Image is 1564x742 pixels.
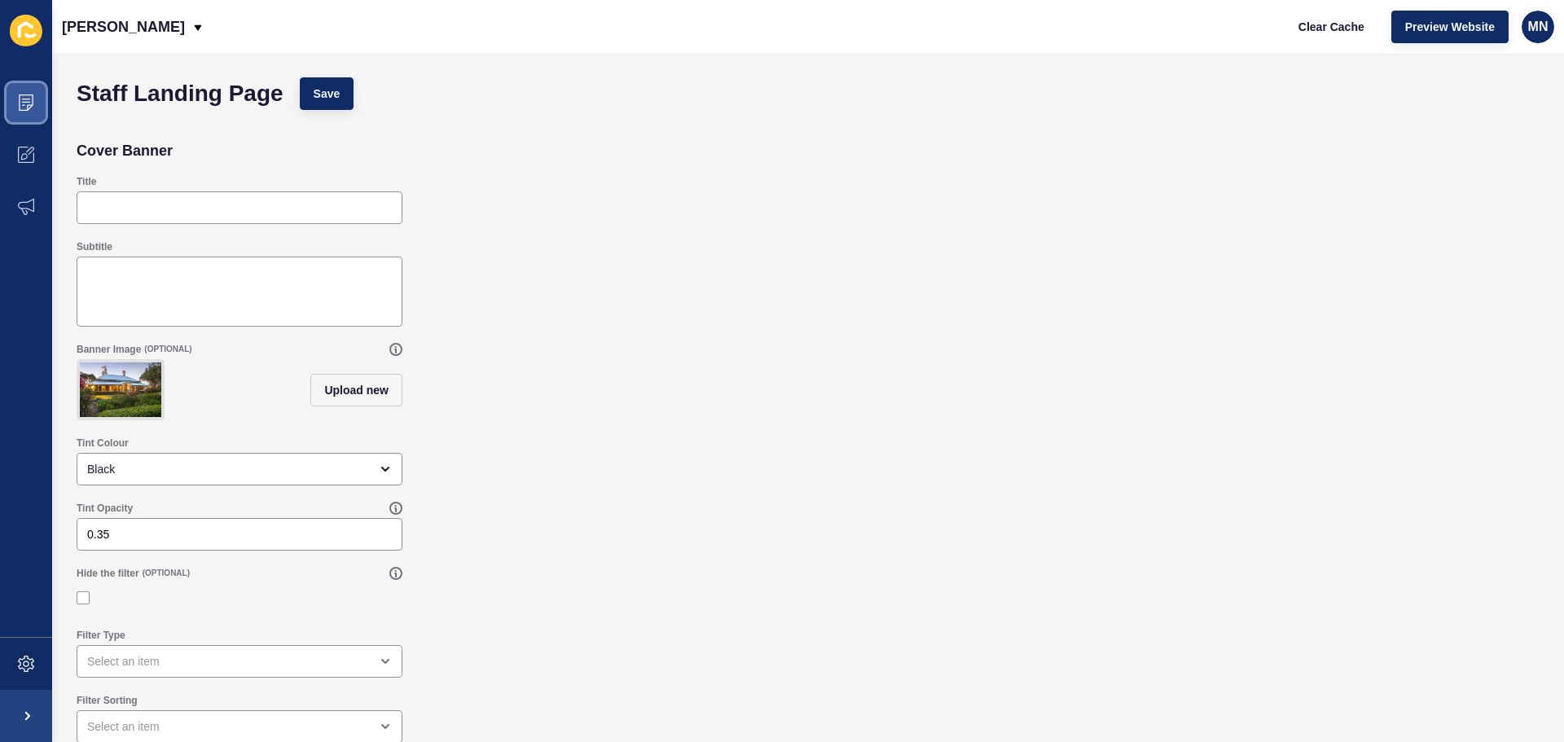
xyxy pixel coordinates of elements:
div: open menu [77,453,402,485]
label: Banner Image [77,343,141,356]
h2: Cover Banner [77,143,173,159]
button: Preview Website [1391,11,1509,43]
label: Filter Sorting [77,694,138,707]
label: Title [77,175,96,188]
p: [PERSON_NAME] [62,7,185,47]
button: Clear Cache [1285,11,1378,43]
label: Subtitle [77,240,112,253]
span: Preview Website [1405,19,1495,35]
span: Upload new [324,382,389,398]
button: Upload new [310,374,402,406]
span: Save [314,86,340,102]
img: 92698a85f7fc90c1a36b770556eb98ce.jpg [80,362,161,417]
span: Clear Cache [1298,19,1364,35]
div: open menu [77,645,402,678]
span: (OPTIONAL) [144,344,191,355]
button: Save [300,77,354,110]
span: MN [1528,19,1549,35]
label: Tint Opacity [77,502,133,515]
label: Hide the filter [77,567,139,580]
label: Filter Type [77,629,125,642]
label: Tint Colour [77,437,129,450]
h1: Staff Landing Page [77,86,283,102]
span: (OPTIONAL) [143,568,190,579]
